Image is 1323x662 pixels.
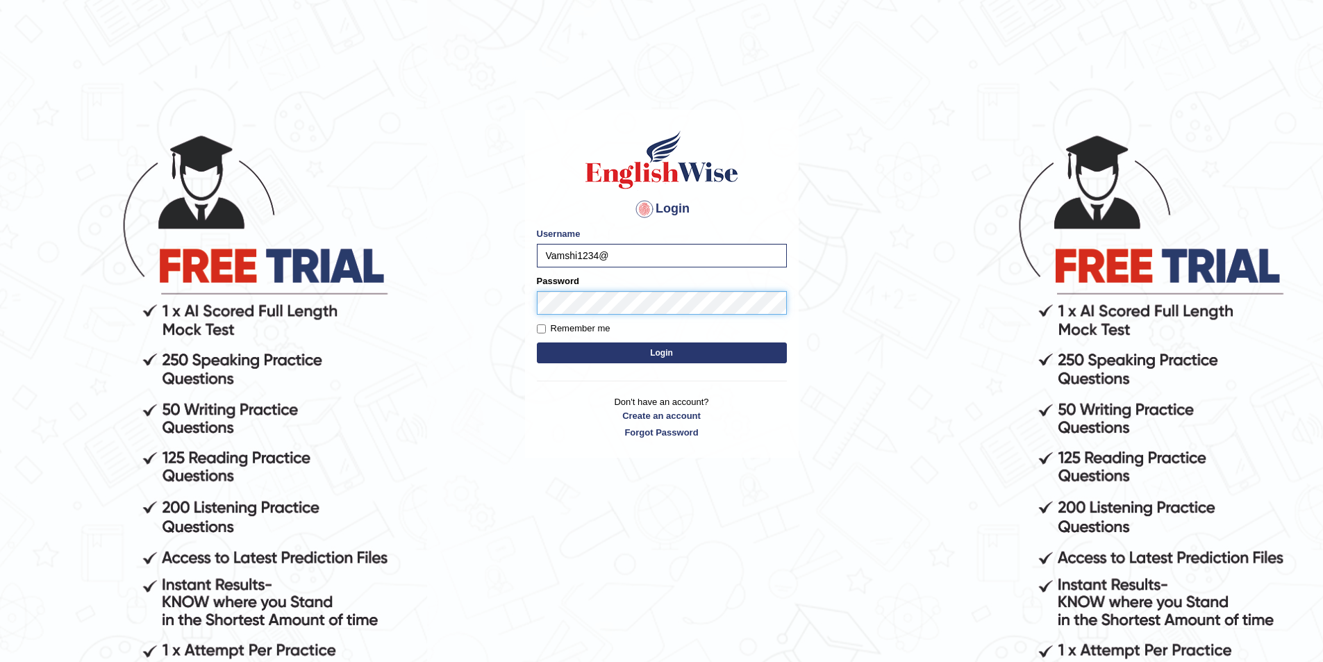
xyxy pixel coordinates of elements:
[537,342,787,363] button: Login
[537,324,546,333] input: Remember me
[583,129,741,191] img: Logo of English Wise sign in for intelligent practice with AI
[537,274,579,288] label: Password
[537,322,610,336] label: Remember me
[537,227,581,240] label: Username
[537,409,787,422] a: Create an account
[537,426,787,439] a: Forgot Password
[537,198,787,220] h4: Login
[537,395,787,438] p: Don't have an account?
